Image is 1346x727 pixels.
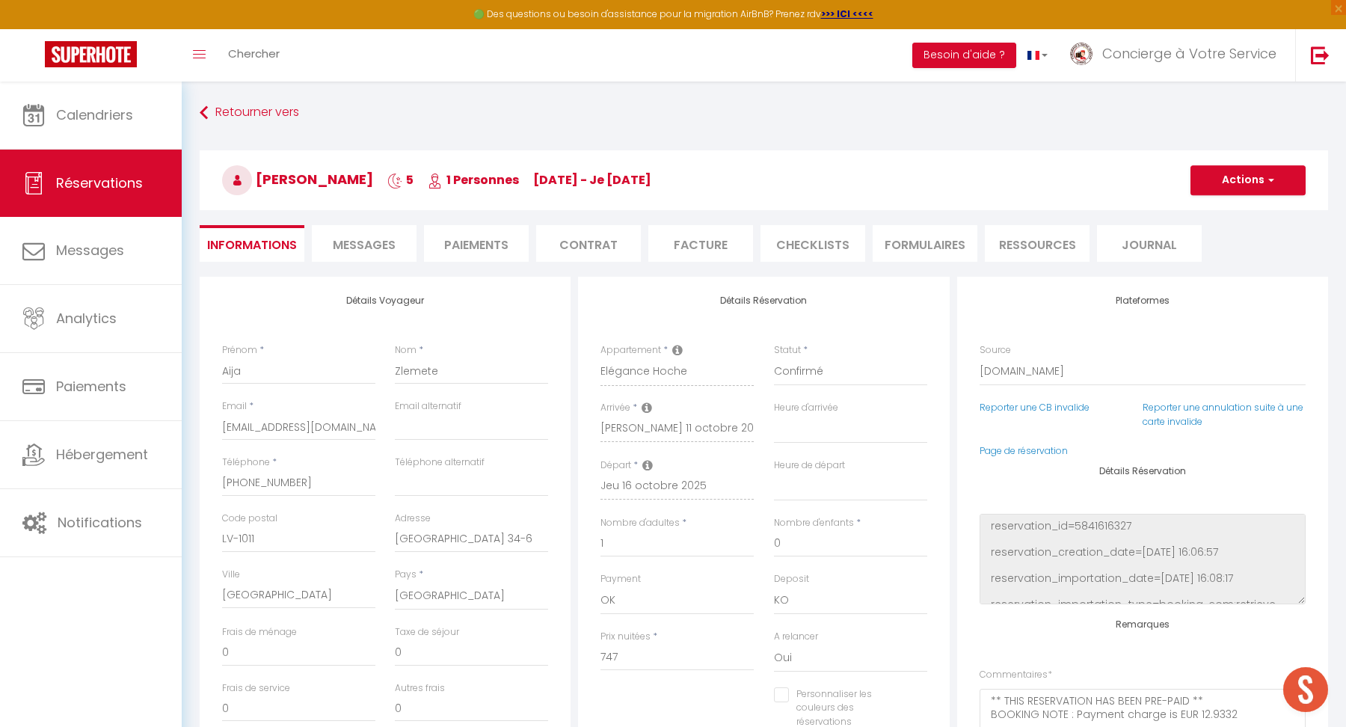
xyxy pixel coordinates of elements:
h4: Remarques [980,619,1306,630]
span: Paiements [56,377,126,396]
span: [PERSON_NAME] [222,170,373,188]
h4: Détails Voyageur [222,295,548,306]
span: Analytics [56,309,117,328]
label: Code postal [222,512,277,526]
img: ... [1070,43,1093,65]
li: CHECKLISTS [760,225,865,262]
label: Ville [222,568,240,582]
label: Heure de départ [774,458,845,473]
label: Téléphone [222,455,270,470]
span: 5 [387,171,414,188]
label: Arrivée [600,401,630,415]
li: Informations [200,225,304,262]
label: Frais de ménage [222,625,297,639]
span: [DATE] - je [DATE] [533,171,651,188]
a: Chercher [217,29,291,82]
label: Statut [774,343,801,358]
a: ... Concierge à Votre Service [1059,29,1295,82]
button: Actions [1190,165,1306,195]
a: Page de réservation [980,444,1068,457]
li: Contrat [536,225,641,262]
label: Adresse [395,512,431,526]
label: Email [222,399,247,414]
label: Appartement [600,343,661,358]
label: Départ [600,458,631,473]
label: Deposit [774,572,809,586]
li: Facture [648,225,753,262]
label: Heure d'arrivée [774,401,838,415]
span: Réservations [56,174,143,192]
label: Email alternatif [395,399,461,414]
label: Nombre d'enfants [774,516,854,530]
span: Calendriers [56,105,133,124]
img: logout [1311,46,1330,64]
li: FORMULAIRES [873,225,977,262]
label: Prénom [222,343,257,358]
label: Téléphone alternatif [395,455,485,470]
label: Frais de service [222,681,290,696]
li: Journal [1097,225,1202,262]
li: Paiements [424,225,529,262]
button: Besoin d'aide ? [912,43,1016,68]
label: Pays [395,568,417,582]
span: Chercher [228,46,280,61]
a: Reporter une CB invalide [980,401,1090,414]
label: Payment [600,572,641,586]
span: Notifications [58,513,142,532]
h4: Plateformes [980,295,1306,306]
label: Prix nuitées [600,630,651,644]
img: Super Booking [45,41,137,67]
a: Reporter une annulation suite à une carte invalide [1143,401,1303,428]
h4: Détails Réservation [980,466,1306,476]
label: Nombre d'adultes [600,516,680,530]
span: Hébergement [56,445,148,464]
label: A relancer [774,630,818,644]
label: Source [980,343,1011,358]
a: Retourner vers [200,99,1328,126]
span: 1 Personnes [428,171,519,188]
h4: Détails Réservation [600,295,926,306]
span: Concierge à Votre Service [1102,44,1276,63]
div: Ouvrir le chat [1283,667,1328,712]
label: Taxe de séjour [395,625,459,639]
li: Ressources [985,225,1090,262]
label: Nom [395,343,417,358]
span: Messages [333,236,396,254]
label: Commentaires [980,668,1052,682]
label: Autres frais [395,681,445,696]
span: Messages [56,241,124,260]
a: >>> ICI <<<< [821,7,873,20]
